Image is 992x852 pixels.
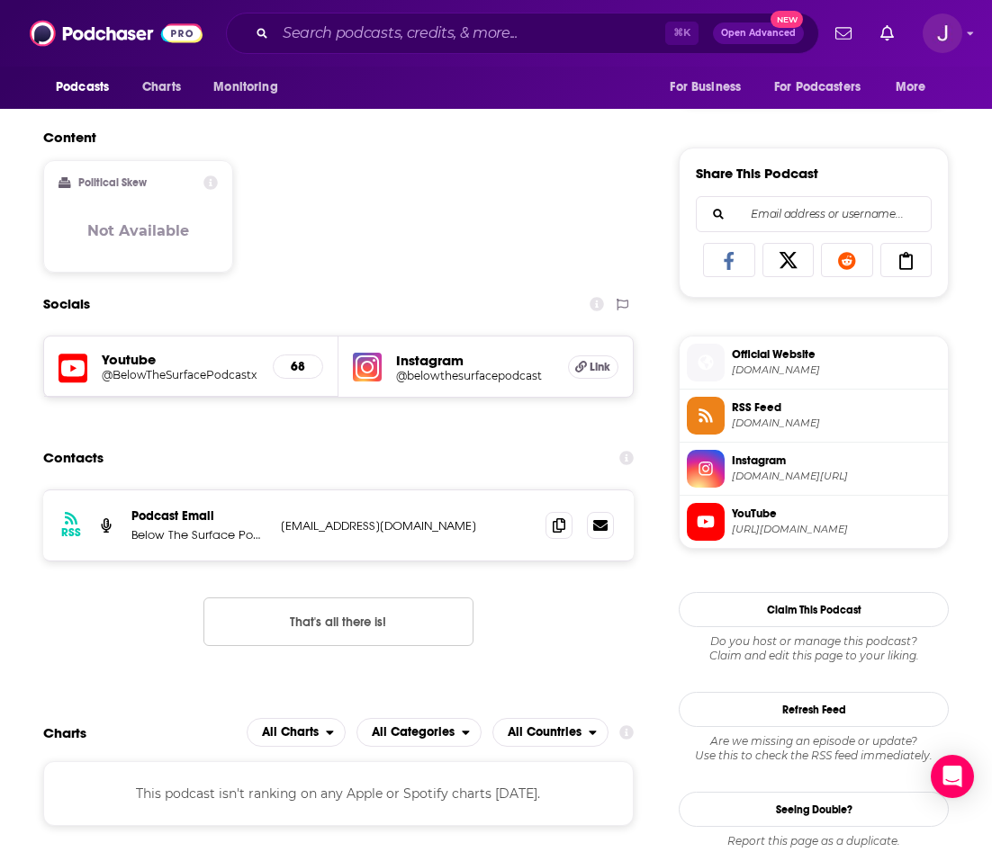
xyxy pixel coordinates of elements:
div: Claim and edit this page to your liking. [679,634,949,663]
a: RSS Feed[DOMAIN_NAME] [687,397,941,435]
p: [EMAIL_ADDRESS][DOMAIN_NAME] [281,518,519,534]
h2: Platforms [247,718,346,747]
span: For Podcasters [774,75,861,100]
span: All Countries [508,726,582,739]
span: anchor.fm [732,417,941,430]
h2: Countries [492,718,609,747]
h2: Categories [356,718,482,747]
div: Search followers [696,196,932,232]
div: Search podcasts, credits, & more... [226,13,819,54]
h3: Share This Podcast [696,165,818,182]
span: For Business [670,75,741,100]
a: Copy Link [880,243,933,277]
a: Share on X/Twitter [762,243,815,277]
span: instagram.com/belowthesurfacepodcast [732,470,941,483]
h5: 68 [288,359,308,374]
button: open menu [201,70,301,104]
img: iconImage [353,353,382,381]
a: @BelowTheSurfacePodcastx [102,368,258,381]
button: Claim This Podcast [679,592,949,627]
span: Charts [142,75,181,100]
a: Show notifications dropdown [828,18,859,49]
a: Share on Facebook [703,243,755,277]
span: ⌘ K [665,22,699,45]
span: Podcasts [56,75,109,100]
h5: Youtube [102,351,258,368]
span: More [896,75,926,100]
p: Podcast Email [131,508,266,524]
a: YouTube[URL][DOMAIN_NAME] [687,503,941,541]
button: open menu [762,70,887,104]
span: Open Advanced [721,29,796,38]
a: Link [568,355,618,379]
button: Show profile menu [923,13,962,53]
button: Refresh Feed [679,692,949,727]
span: podcasters.spotify.com [732,363,941,377]
button: open menu [883,70,949,104]
div: This podcast isn't ranking on any Apple or Spotify charts [DATE]. [43,761,634,826]
button: Open AdvancedNew [713,22,804,44]
button: open menu [356,718,482,747]
span: Logged in as josephpapapr [923,13,962,53]
button: open menu [43,70,132,104]
a: Seeing Double? [679,792,949,827]
h2: Political Skew [78,176,147,189]
span: New [771,11,803,28]
h3: Not Available [87,222,189,239]
h2: Charts [43,724,86,741]
a: Show notifications dropdown [873,18,901,49]
span: Do you host or manage this podcast? [679,634,949,649]
a: Instagram[DOMAIN_NAME][URL] [687,450,941,488]
span: All Categories [372,726,455,739]
h2: Content [43,129,619,146]
span: YouTube [732,506,941,522]
h2: Contacts [43,441,104,475]
p: Below The Surface Podcast [131,527,266,543]
h2: Socials [43,287,90,321]
img: Podchaser - Follow, Share and Rate Podcasts [30,16,203,50]
h3: RSS [61,525,81,540]
a: Share on Reddit [821,243,873,277]
span: All Charts [262,726,319,739]
div: Open Intercom Messenger [931,755,974,798]
input: Email address or username... [711,197,916,231]
input: Search podcasts, credits, & more... [275,19,665,48]
button: open menu [657,70,763,104]
span: Link [590,360,610,374]
span: RSS Feed [732,399,941,416]
span: Official Website [732,346,941,363]
button: open menu [492,718,609,747]
img: User Profile [923,13,962,53]
a: Official Website[DOMAIN_NAME] [687,344,941,381]
div: Report this page as a duplicate. [679,834,949,848]
h5: Instagram [396,352,554,369]
button: Nothing here. [203,597,473,646]
a: Charts [131,70,192,104]
span: Monitoring [213,75,277,100]
span: https://www.youtube.com/@BelowTheSurfacePodcastx [732,523,941,536]
button: open menu [247,718,346,747]
a: @belowthesurfacepodcast [396,369,554,382]
span: Instagram [732,453,941,469]
div: Are we missing an episode or update? Use this to check the RSS feed immediately. [679,734,949,763]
